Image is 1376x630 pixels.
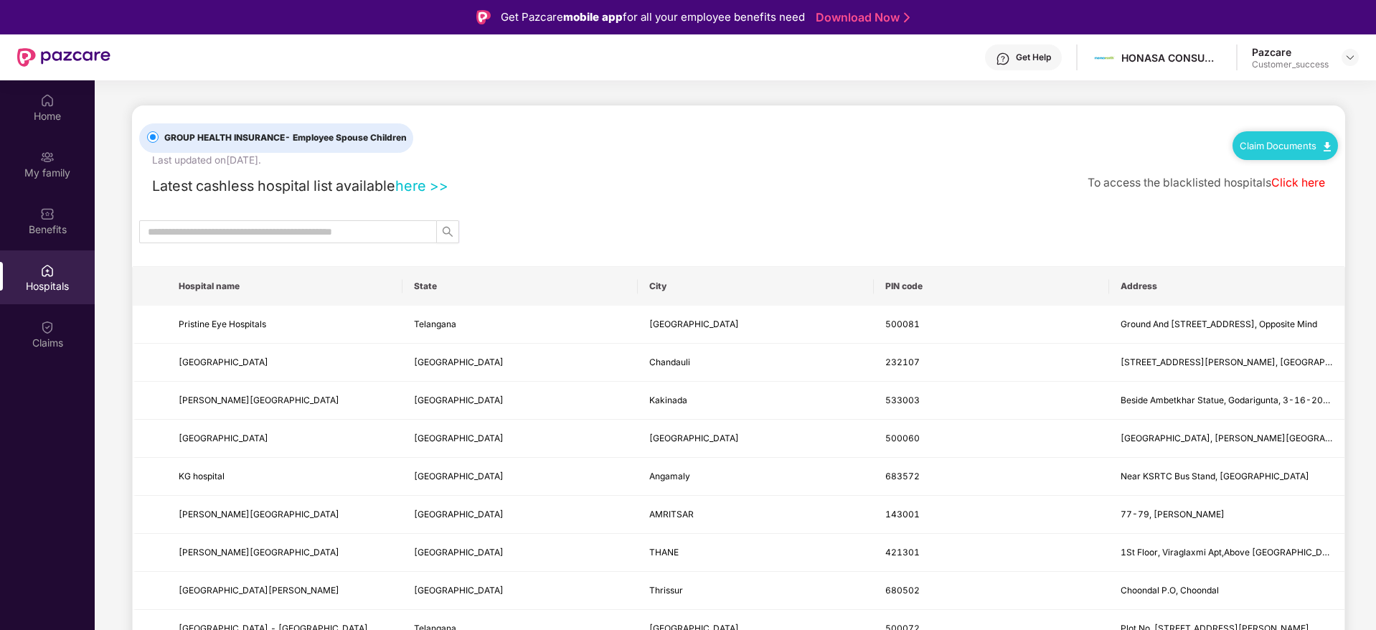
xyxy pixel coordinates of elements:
td: Kamala Complex, Chandana Brothers Corner, [1109,420,1344,458]
td: AMRITSAR [638,496,873,534]
span: [GEOGRAPHIC_DATA] [414,471,504,481]
a: here >> [395,177,448,194]
td: KAMALA HOSPITAL [167,420,402,458]
span: Latest cashless hospital list available [152,177,395,194]
span: To access the blacklisted hospitals [1088,176,1271,189]
span: [GEOGRAPHIC_DATA] [414,509,504,519]
td: KG hospital [167,458,402,496]
td: Hyderabad [638,420,873,458]
span: Ground And [STREET_ADDRESS], Opposite Mind [1121,319,1317,329]
th: Hospital name [167,267,402,306]
td: Angamaly [638,458,873,496]
span: [GEOGRAPHIC_DATA] [649,433,739,443]
span: GROUP HEALTH INSURANCE [159,131,413,145]
span: [PERSON_NAME][GEOGRAPHIC_DATA] [179,395,339,405]
td: Andhra Pradesh [402,382,638,420]
td: Pristine Eye Hospitals [167,306,402,344]
span: - Employee Spouse Children [285,132,407,143]
span: [GEOGRAPHIC_DATA] [414,357,504,367]
th: State [402,267,638,306]
span: [PERSON_NAME][GEOGRAPHIC_DATA] [179,547,339,558]
span: 1St Floor, Viraglaxmi Apt,Above [GEOGRAPHIC_DATA] (West) [1121,547,1371,558]
th: Address [1109,267,1344,306]
td: Uttar Pradesh [402,344,638,382]
img: svg+xml;base64,PHN2ZyBpZD0iQmVuZWZpdHMiIHhtbG5zPSJodHRwOi8vd3d3LnczLm9yZy8yMDAwL3N2ZyIgd2lkdGg9Ij... [40,207,55,221]
span: 500081 [885,319,920,329]
div: Pazcare [1252,45,1329,59]
td: Telangana [402,306,638,344]
img: Logo [476,10,491,24]
div: Get Pazcare for all your employee benefits need [501,9,805,26]
span: AMRITSAR [649,509,694,519]
td: Choondal P.O, Choondal [1109,572,1344,610]
img: Stroke [904,10,910,25]
span: Near KSRTC Bus Stand, [GEOGRAPHIC_DATA] [1121,471,1309,481]
strong: mobile app [563,10,623,24]
span: [GEOGRAPHIC_DATA] [179,357,268,367]
span: 500060 [885,433,920,443]
td: Ground And 1St Floor, No25, Summit Space, Hudaenclave, Survey No.64, Madhapur Village, Opposite Mind [1109,306,1344,344]
span: Angamaly [649,471,690,481]
div: Get Help [1016,52,1051,63]
span: [PERSON_NAME][GEOGRAPHIC_DATA] [179,509,339,519]
span: [GEOGRAPHIC_DATA] [414,395,504,405]
img: svg+xml;base64,PHN2ZyB3aWR0aD0iMjAiIGhlaWdodD0iMjAiIHZpZXdCb3g9IjAgMCAyMCAyMCIgZmlsbD0ibm9uZSIgeG... [40,150,55,164]
td: 1St Floor, Viraglaxmi Apt,Above Hotel Chowk Kalyan (West) [1109,534,1344,572]
span: Chandauli [649,357,690,367]
span: [GEOGRAPHIC_DATA] [414,547,504,558]
td: Punjab [402,496,638,534]
img: Mamaearth%20Logo.jpg [1094,47,1115,68]
th: PIN code [874,267,1109,306]
img: svg+xml;base64,PHN2ZyBpZD0iRHJvcGRvd24tMzJ4MzIiIHhtbG5zPSJodHRwOi8vd3d3LnczLm9yZy8yMDAwL3N2ZyIgd2... [1344,52,1356,63]
td: THANE [638,534,873,572]
td: Hyderabad [638,306,873,344]
td: Kerala [402,458,638,496]
span: Kakinada [649,395,687,405]
span: Hospital name [179,281,391,292]
img: svg+xml;base64,PHN2ZyBpZD0iQ2xhaW0iIHhtbG5zPSJodHRwOi8vd3d3LnczLm9yZy8yMDAwL3N2ZyIgd2lkdGg9IjIwIi... [40,320,55,334]
span: 680502 [885,585,920,596]
img: svg+xml;base64,PHN2ZyBpZD0iSG9zcGl0YWxzIiB4bWxucz0iaHR0cDovL3d3dy53My5vcmcvMjAwMC9zdmciIHdpZHRoPS... [40,263,55,278]
td: Abhishek Hospital [167,344,402,382]
th: City [638,267,873,306]
span: [GEOGRAPHIC_DATA] [414,585,504,596]
td: Beside Ambetkhar Statue, Godarigunta, 3-16-207, Sri Vidya Colony [1109,382,1344,420]
span: [GEOGRAPHIC_DATA] [649,319,739,329]
span: Telangana [414,319,456,329]
td: Andhra Pradesh [402,420,638,458]
span: [STREET_ADDRESS][PERSON_NAME], [GEOGRAPHIC_DATA] [1121,357,1370,367]
img: svg+xml;base64,PHN2ZyB4bWxucz0iaHR0cDovL3d3dy53My5vcmcvMjAwMC9zdmciIHdpZHRoPSIxMC40IiBoZWlnaHQ9Ij... [1324,142,1331,151]
span: 77-79, [PERSON_NAME] [1121,509,1225,519]
span: THANE [649,547,679,558]
td: Dhingra General Hospital [167,496,402,534]
img: svg+xml;base64,PHN2ZyBpZD0iSG9tZSIgeG1sbnM9Imh0dHA6Ly93d3cudzMub3JnLzIwMDAvc3ZnIiB3aWR0aD0iMjAiIG... [40,93,55,108]
span: 683572 [885,471,920,481]
span: 143001 [885,509,920,519]
span: Address [1121,281,1333,292]
span: [GEOGRAPHIC_DATA][PERSON_NAME] [179,585,339,596]
a: Download Now [816,10,905,25]
a: Claim Documents [1240,140,1331,151]
td: Chandauli [638,344,873,382]
span: [GEOGRAPHIC_DATA] [414,433,504,443]
span: 421301 [885,547,920,558]
span: 232107 [885,357,920,367]
td: Kakinada [638,382,873,420]
span: Pristine Eye Hospitals [179,319,266,329]
td: 77-79, Ajit Nagar [1109,496,1344,534]
img: svg+xml;base64,PHN2ZyBpZD0iSGVscC0zMngzMiIgeG1sbnM9Imh0dHA6Ly93d3cudzMub3JnLzIwMDAvc3ZnIiB3aWR0aD... [996,52,1010,66]
span: Thrissur [649,585,683,596]
span: Choondal P.O, Choondal [1121,585,1219,596]
span: KG hospital [179,471,225,481]
span: 533003 [885,395,920,405]
img: New Pazcare Logo [17,48,110,67]
div: Last updated on [DATE] . [152,153,261,169]
td: Thrissur [638,572,873,610]
td: Maharashtra [402,534,638,572]
td: St Josephs Hospital [167,572,402,610]
td: Kerala [402,572,638,610]
button: search [436,220,459,243]
span: search [437,226,458,238]
a: Click here [1271,176,1325,189]
td: Near KSRTC Bus Stand, Trissur Road, Angamaly [1109,458,1344,496]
